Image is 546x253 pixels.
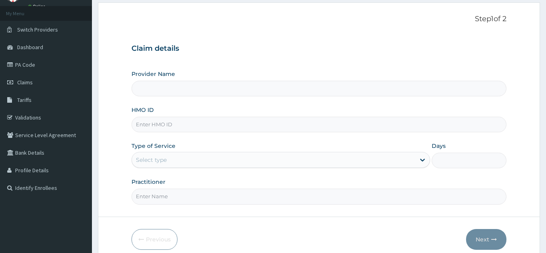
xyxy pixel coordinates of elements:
label: HMO ID [132,106,154,114]
h3: Claim details [132,44,506,53]
a: Online [28,4,47,9]
span: Dashboard [17,44,43,51]
p: Step 1 of 2 [132,15,506,24]
label: Provider Name [132,70,175,78]
span: Claims [17,79,33,86]
input: Enter Name [132,189,506,204]
label: Days [432,142,446,150]
button: Previous [132,229,177,250]
label: Type of Service [132,142,175,150]
div: Select type [136,156,167,164]
span: Switch Providers [17,26,58,33]
span: Tariffs [17,96,32,104]
button: Next [466,229,506,250]
input: Enter HMO ID [132,117,506,132]
label: Practitioner [132,178,165,186]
